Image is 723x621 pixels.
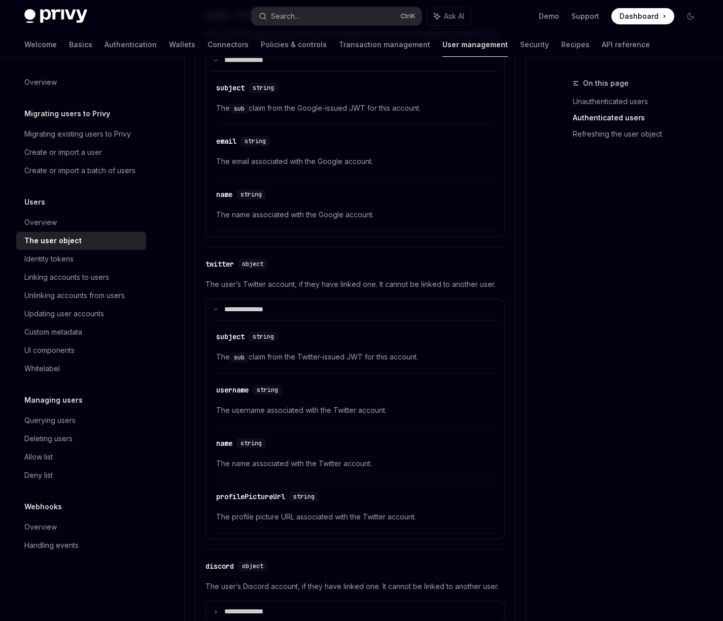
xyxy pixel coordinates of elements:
a: Unlinking accounts from users [16,286,146,305]
a: Updating user accounts [16,305,146,323]
a: API reference [602,32,650,57]
div: Allow list [24,451,53,463]
button: Toggle dark mode [682,8,699,24]
a: Connectors [208,32,249,57]
span: Ask AI [444,11,464,21]
div: Updating user accounts [24,308,104,320]
a: Support [571,11,599,21]
div: discord [205,561,234,571]
a: The user object [16,232,146,250]
h5: Managing users [24,394,83,406]
div: Overview [24,216,57,228]
span: The claim from the Twitter-issued JWT for this account. [216,351,494,363]
div: UI components [24,344,75,356]
span: string [253,84,274,92]
span: string [245,137,266,145]
div: Overview [24,521,57,533]
a: Create or import a batch of users [16,161,146,180]
a: Security [520,32,549,57]
div: Custom metadata [24,326,82,338]
div: subject [216,332,245,342]
a: Create or import a user [16,143,146,161]
div: Deleting users [24,433,73,445]
div: Querying users [24,414,76,427]
a: Demo [539,11,559,21]
div: The user object [24,235,82,247]
div: username [216,385,249,395]
a: Refreshing the user object [573,126,707,142]
a: Querying users [16,411,146,430]
div: subject [216,83,245,93]
a: Basics [69,32,92,57]
h5: Migrating users to Privy [24,108,110,120]
a: Unauthenticated users [573,93,707,110]
a: Allow list [16,448,146,466]
a: Overview [16,73,146,91]
a: Recipes [561,32,590,57]
img: dark logo [24,9,87,23]
div: Unlinking accounts from users [24,289,125,302]
div: Deny list [24,469,53,481]
div: email [216,136,236,146]
button: Ask AI [427,7,471,25]
a: Identity tokens [16,250,146,268]
span: The claim from the Google-issued JWT for this account. [216,102,494,114]
div: Linking accounts to users [24,271,109,283]
span: On this page [583,77,629,89]
a: Overview [16,213,146,232]
span: string [240,439,262,447]
div: Identity tokens [24,253,74,265]
span: object [242,260,263,268]
span: The name associated with the Twitter account. [216,457,494,470]
span: string [240,190,262,199]
a: Custom metadata [16,323,146,341]
span: The username associated with the Twitter account. [216,404,494,416]
span: The user’s Twitter account, if they have linked one. It cannot be linked to another user. [205,278,505,290]
a: Linking accounts to users [16,268,146,286]
a: Authentication [105,32,157,57]
a: Whitelabel [16,359,146,378]
span: The email associated with the Google account. [216,155,494,168]
div: name [216,189,232,200]
div: Create or import a batch of users [24,165,135,177]
a: Handling events [16,536,146,554]
div: Migrating existing users to Privy [24,128,131,140]
div: Create or import a user [24,146,102,158]
div: name [216,438,232,448]
a: Overview [16,518,146,536]
a: UI components [16,341,146,359]
div: Handling events [24,539,79,551]
span: string [253,333,274,341]
div: Overview [24,76,57,88]
a: Deleting users [16,430,146,448]
span: object [242,562,263,570]
a: Deny list [16,466,146,484]
button: Search...CtrlK [252,7,421,25]
a: Welcome [24,32,57,57]
a: Dashboard [611,8,674,24]
div: Whitelabel [24,363,60,375]
span: The user’s Discord account, if they have linked one. It cannot be linked to another user. [205,580,505,593]
span: string [293,493,315,501]
div: twitter [205,259,234,269]
span: string [257,386,278,394]
code: sub [230,104,249,114]
div: profilePictureUrl [216,492,285,502]
span: The name associated with the Google account. [216,209,494,221]
a: Wallets [169,32,195,57]
a: Authenticated users [573,110,707,126]
h5: Webhooks [24,501,62,513]
span: Dashboard [619,11,659,21]
span: Ctrl K [400,12,416,20]
a: Transaction management [339,32,430,57]
code: sub [230,352,249,363]
h5: Users [24,196,45,208]
div: Search... [271,10,299,22]
a: Migrating existing users to Privy [16,125,146,143]
span: The profile picture URL associated with the Twitter account. [216,511,494,523]
a: Policies & controls [261,32,327,57]
a: User management [442,32,508,57]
